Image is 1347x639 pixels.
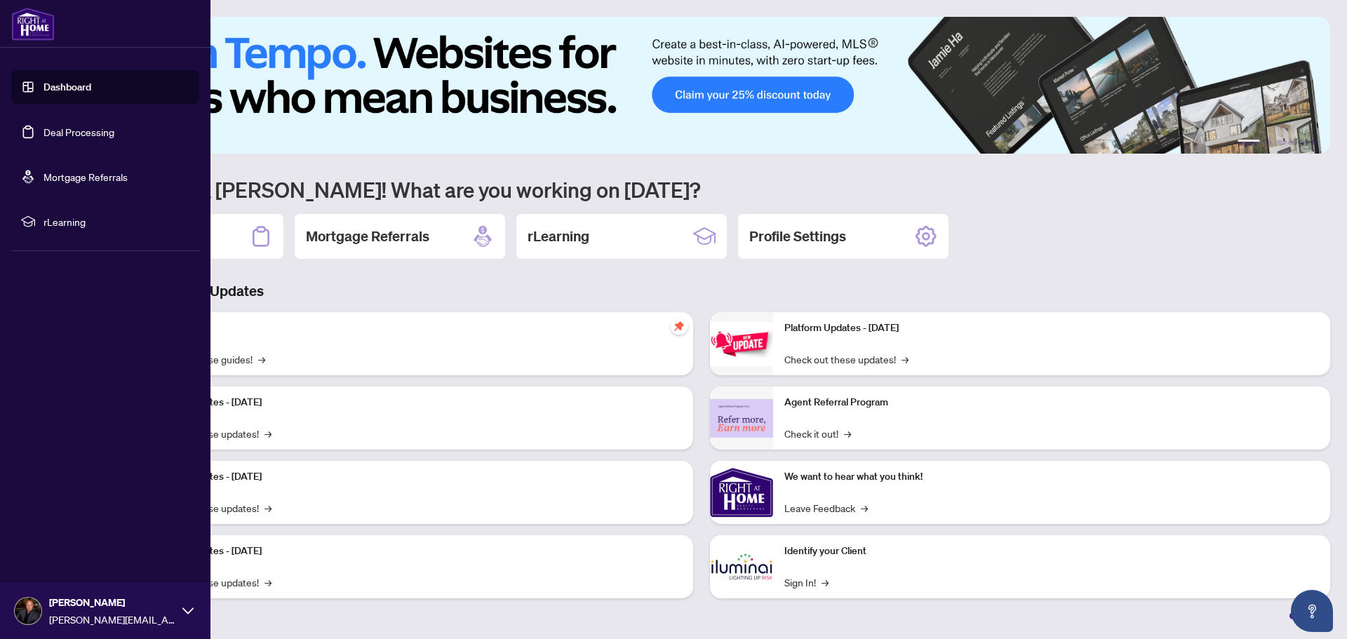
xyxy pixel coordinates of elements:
h2: Mortgage Referrals [306,227,429,246]
p: Platform Updates - [DATE] [784,321,1319,336]
a: Leave Feedback→ [784,500,868,516]
img: Agent Referral Program [710,399,773,438]
button: Open asap [1291,590,1333,632]
h2: Profile Settings [749,227,846,246]
a: Check it out!→ [784,426,851,441]
img: logo [11,7,55,41]
img: Platform Updates - June 23, 2025 [710,322,773,366]
p: We want to hear what you think! [784,469,1319,485]
img: Profile Icon [15,598,41,624]
p: Identify your Client [784,544,1319,559]
h1: Welcome back [PERSON_NAME]! What are you working on [DATE]? [73,176,1330,203]
h2: rLearning [528,227,589,246]
h3: Brokerage & Industry Updates [73,281,1330,301]
p: Platform Updates - [DATE] [147,544,682,559]
p: Self-Help [147,321,682,336]
img: We want to hear what you think! [710,461,773,524]
span: pushpin [671,318,688,335]
span: → [264,426,272,441]
span: rLearning [43,214,189,229]
span: → [264,574,272,590]
a: Sign In!→ [784,574,829,590]
img: Identify your Client [710,535,773,598]
img: Slide 0 [73,17,1330,154]
button: 5 [1299,140,1305,145]
span: → [822,574,829,590]
a: Check out these updates!→ [784,351,909,367]
span: → [861,500,868,516]
span: → [844,426,851,441]
p: Platform Updates - [DATE] [147,469,682,485]
span: → [902,351,909,367]
button: 4 [1288,140,1294,145]
button: 3 [1277,140,1282,145]
a: Deal Processing [43,126,114,138]
a: Dashboard [43,81,91,93]
span: [PERSON_NAME] [49,595,175,610]
span: → [264,500,272,516]
button: 6 [1311,140,1316,145]
p: Agent Referral Program [784,395,1319,410]
p: Platform Updates - [DATE] [147,395,682,410]
a: Mortgage Referrals [43,170,128,183]
span: [PERSON_NAME][EMAIL_ADDRESS][DOMAIN_NAME] [49,612,175,627]
button: 1 [1238,140,1260,145]
button: 2 [1266,140,1271,145]
span: → [258,351,265,367]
